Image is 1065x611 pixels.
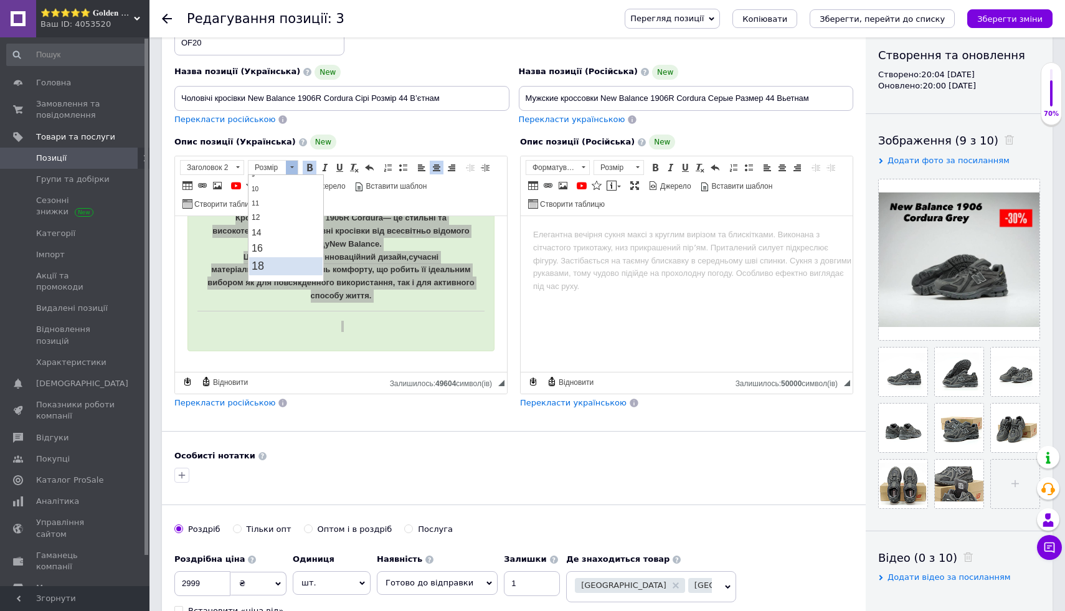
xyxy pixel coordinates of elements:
[6,44,147,66] input: Пошук
[415,161,428,174] a: По лівому краю
[541,179,555,192] a: Вставити/Редагувати посилання (⌘+L)
[605,179,623,192] a: Вставити повідомлення
[162,14,172,24] div: Повернутися назад
[36,98,115,121] span: Замовлення та повідомлення
[504,571,560,596] input: -
[174,398,275,407] span: Перекласти російською
[519,86,854,111] input: Наприклад, H&M жіноча сукня зелена 38 розмір вечірня максі з блискітками
[174,451,255,460] b: Особисті нотатки
[192,199,259,210] span: Створити таблицю
[526,179,540,192] a: Таблиця
[820,14,945,24] i: Зберегти, перейти до списку
[85,49,197,58] strong: найвищий рівень комфорту
[36,496,79,507] span: Аналітика
[736,376,844,388] div: Кiлькiсть символiв
[594,160,644,175] a: Розмір
[742,14,787,24] span: Копіювати
[824,161,838,174] a: Збільшити відступ
[313,181,346,192] span: Джерело
[526,161,577,174] span: Форматування
[649,135,675,149] span: New
[196,179,209,192] a: Вставити/Редагувати посилання (⌘+L)
[878,69,1040,80] div: Створено: 20:04 [DATE]
[760,161,774,174] a: По лівому краю
[174,115,275,124] span: Перекласти російською
[301,179,348,192] a: Джерело
[1041,110,1061,118] div: 70%
[775,161,789,174] a: По центру
[1,82,74,100] a: 18
[1037,535,1062,560] button: Чат з покупцем
[710,181,773,192] span: Вставити шаблон
[3,24,11,32] span: 11
[174,571,230,596] input: 0
[878,80,1040,92] div: Оновлено: 20:00 [DATE]
[36,399,115,422] span: Показники роботи компанії
[248,160,298,175] a: Розмір
[187,11,344,26] h1: Редагування позиції: 3
[381,161,395,174] a: Вставити/видалити нумерований список
[180,160,244,175] a: Заголовок 2
[693,161,707,174] a: Видалити форматування
[148,36,232,45] strong: інноваційний дизайн
[249,161,286,174] span: Розмір
[566,554,670,564] b: Де знаходиться товар
[727,161,741,174] a: Вставити/видалити нумерований список
[244,179,258,192] a: Вставити іконку
[590,179,603,192] a: Вставити іконку
[154,23,204,32] strong: New Balance
[174,86,509,111] input: Наприклад, H&M жіноча сукня зелена 38 розмір вечірня максі з блискітками
[333,161,346,174] a: Підкреслений (⌘+U)
[36,153,67,164] span: Позиції
[790,161,804,174] a: По правому краю
[967,9,1053,28] button: Зберегти зміни
[708,161,722,174] a: Повернути (⌘+Z)
[364,181,427,192] span: Вставити шаблон
[545,375,595,389] a: Відновити
[36,582,68,594] span: Маркет
[36,249,65,260] span: Імпорт
[188,524,220,535] div: Роздріб
[36,550,115,572] span: Гаманець компанії
[781,379,802,388] span: 50000
[377,554,422,564] b: Наявність
[519,115,625,124] span: Перекласти українською
[1,7,74,21] a: 10
[538,199,605,210] span: Створити таблицю
[652,65,678,80] span: New
[174,554,245,564] b: Роздрібна ціна
[3,11,10,17] span: 10
[478,161,492,174] a: Збільшити відступ
[181,375,194,389] a: Зробити резервну копію зараз
[318,161,331,174] a: Курсив (⌘+I)
[174,137,296,146] span: Опис позиції (Українська)
[211,377,248,388] span: Відновити
[3,38,11,47] span: 12
[977,14,1043,24] i: Зберегти зміни
[557,377,594,388] span: Відновити
[362,161,376,174] a: Повернути (⌘+Z)
[648,161,662,174] a: Жирний (⌘+B)
[181,179,194,192] a: Таблиця
[742,161,755,174] a: Вставити/видалити маркований список
[809,161,823,174] a: Зменшити відступ
[36,270,115,293] span: Акції та промокоди
[318,524,392,535] div: Оптом і в роздріб
[694,581,780,589] span: [GEOGRAPHIC_DATA]
[36,131,115,143] span: Товари та послуги
[628,179,641,192] a: Максимізувати
[732,9,797,28] button: Копіювати
[36,77,71,88] span: Головна
[520,398,627,407] span: Перекласти українською
[36,228,75,239] span: Категорії
[878,133,1040,148] div: Зображення (9 з 10)
[556,179,570,192] a: Зображення
[40,19,149,30] div: Ваш ID: 4053520
[40,7,134,19] span: ⭐️⭐️⭐️⭐️⭐️ 𝐆𝐨𝐥𝐝𝐞𝐧 𝐌𝐚𝐫𝐤𝐞𝐭
[435,379,456,388] span: 49604
[888,156,1010,165] span: Додати фото за посиланням
[247,524,291,535] div: Тільки опт
[174,67,300,76] span: Назва позиції (Українська)
[678,161,692,174] a: Підкреслений (⌘+U)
